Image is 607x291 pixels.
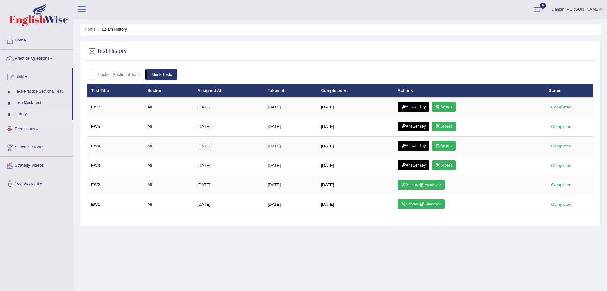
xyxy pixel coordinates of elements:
[144,156,194,175] td: All
[0,175,73,191] a: Your Account
[12,108,72,120] a: History
[317,117,394,137] td: [DATE]
[317,97,394,117] td: [DATE]
[398,199,445,209] a: Scores /Feedback
[0,68,72,84] a: Tests
[194,117,264,137] td: [DATE]
[432,141,456,151] a: Scores
[144,84,194,97] th: Section
[194,175,264,195] td: [DATE]
[146,69,177,80] a: Mock Tests
[12,97,72,109] a: Take Mock Test
[317,195,394,214] td: [DATE]
[87,84,144,97] th: Test Title
[545,84,593,97] th: Status
[194,84,264,97] th: Assigned At
[144,117,194,137] td: All
[144,175,194,195] td: All
[398,122,429,131] a: Answer key
[432,102,456,112] a: Scores
[87,137,144,156] td: EW4
[264,117,317,137] td: [DATE]
[194,97,264,117] td: [DATE]
[0,157,73,173] a: Strategy Videos
[92,69,146,80] a: Practice Sectional Tests
[194,156,264,175] td: [DATE]
[264,175,317,195] td: [DATE]
[432,160,456,170] a: Scores
[549,104,574,110] div: Completed
[264,195,317,214] td: [DATE]
[398,141,429,151] a: Answer key
[87,117,144,137] td: EW5
[549,123,574,130] div: Completed
[432,122,456,131] a: Scores
[87,156,144,175] td: EW3
[0,50,73,66] a: Practice Questions
[549,201,574,208] div: Completed
[0,120,73,136] a: Predictions
[317,84,394,97] th: Completed At
[264,84,317,97] th: Taken at
[87,47,127,56] h2: Test History
[264,137,317,156] td: [DATE]
[317,175,394,195] td: [DATE]
[87,195,144,214] td: EW1
[12,86,72,97] a: Take Practice Sectional Test
[540,3,546,9] span: 0
[87,97,144,117] td: EW7
[97,26,127,32] li: Exam History
[144,195,194,214] td: All
[398,102,429,112] a: Answer key
[394,84,545,97] th: Actions
[85,27,96,32] a: Home
[549,143,574,149] div: Completed
[0,32,73,48] a: Home
[317,137,394,156] td: [DATE]
[144,137,194,156] td: All
[144,97,194,117] td: All
[194,137,264,156] td: [DATE]
[317,156,394,175] td: [DATE]
[549,182,574,188] div: Completed
[264,156,317,175] td: [DATE]
[0,138,73,154] a: Success Stories
[194,195,264,214] td: [DATE]
[549,162,574,169] div: Completed
[398,160,429,170] a: Answer key
[87,175,144,195] td: EW2
[398,180,445,190] a: Scores /Feedback
[264,97,317,117] td: [DATE]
